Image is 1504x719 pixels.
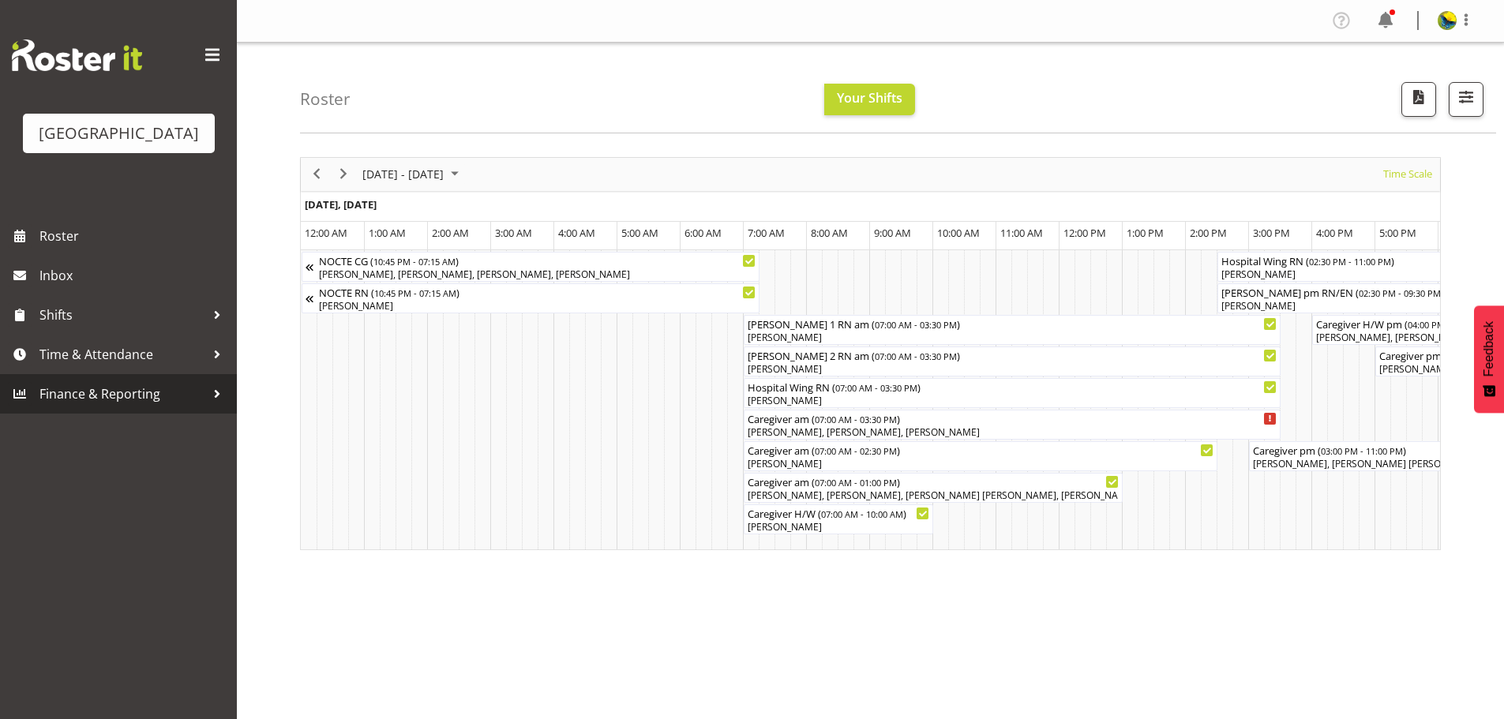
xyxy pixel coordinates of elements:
button: Your Shifts [824,84,915,115]
span: 4:00 PM [1316,226,1353,240]
img: gemma-hall22491374b5f274993ff8414464fec47f.png [1438,11,1457,30]
span: 2:00 PM [1190,226,1227,240]
div: [PERSON_NAME] 2 RN am ( ) [748,347,1277,363]
div: [PERSON_NAME] [748,362,1277,376]
span: 5:00 AM [621,226,658,240]
span: 07:00 AM - 03:30 PM [815,413,897,425]
button: Time Scale [1381,164,1435,184]
button: Filter Shifts [1449,82,1483,117]
span: 12:00 AM [305,226,347,240]
div: [PERSON_NAME], [PERSON_NAME], [PERSON_NAME], [PERSON_NAME] [319,268,756,282]
span: 3:00 PM [1253,226,1290,240]
div: Caregiver am Begin From Monday, September 15, 2025 at 7:00:00 AM GMT+12:00 Ends At Monday, Septem... [744,473,1123,503]
div: Ressie 1 RN am Begin From Monday, September 15, 2025 at 7:00:00 AM GMT+12:00 Ends At Monday, Sept... [744,315,1281,345]
span: 1:00 AM [369,226,406,240]
button: September 2025 [360,164,466,184]
div: next period [330,158,357,191]
div: September 15 - 21, 2025 [357,158,468,191]
div: Caregiver H/W Begin From Monday, September 15, 2025 at 7:00:00 AM GMT+12:00 Ends At Monday, Septe... [744,504,933,534]
button: Previous [306,164,328,184]
div: Timeline Week of September 15, 2025 [300,157,1441,550]
span: 07:00 AM - 03:30 PM [875,318,957,331]
span: 03:00 PM - 11:00 PM [1321,444,1403,457]
span: 10:45 PM - 07:15 AM [374,286,456,299]
div: NOCTE RN Begin From Sunday, September 14, 2025 at 10:45:00 PM GMT+12:00 Ends At Monday, September... [302,283,760,313]
div: previous period [303,158,330,191]
div: Hospital Wing RN Begin From Monday, September 15, 2025 at 7:00:00 AM GMT+12:00 Ends At Monday, Se... [744,378,1281,408]
span: 12:00 PM [1063,226,1106,240]
div: [GEOGRAPHIC_DATA] [39,122,199,145]
div: Caregiver am ( ) [748,410,1277,426]
button: Next [333,164,354,184]
span: 5:00 PM [1379,226,1416,240]
span: 02:30 PM - 11:00 PM [1309,255,1391,268]
span: 1:00 PM [1127,226,1164,240]
div: [PERSON_NAME] 1 RN am ( ) [748,316,1277,331]
span: Inbox [39,264,229,287]
button: Download a PDF of the roster according to the set date range. [1401,82,1436,117]
span: Roster [39,224,229,248]
div: Caregiver am Begin From Monday, September 15, 2025 at 7:00:00 AM GMT+12:00 Ends At Monday, Septem... [744,441,1217,471]
div: [PERSON_NAME] [748,520,929,534]
span: Feedback [1482,321,1496,376]
div: Caregiver H/W ( ) [748,505,929,521]
span: 07:00 AM - 02:30 PM [815,444,897,457]
span: Your Shifts [837,89,902,107]
span: Finance & Reporting [39,382,205,406]
span: 02:30 PM - 09:30 PM [1359,286,1441,299]
span: [DATE], [DATE] [305,197,377,212]
span: 07:00 AM - 03:30 PM [835,381,917,394]
span: 07:00 AM - 10:00 AM [821,507,903,520]
div: NOCTE RN ( ) [319,284,756,300]
div: [PERSON_NAME] [748,457,1213,471]
div: [PERSON_NAME] [748,394,1277,408]
div: Hospital Wing RN ( ) [748,379,1277,395]
div: [PERSON_NAME] [748,331,1277,345]
div: [PERSON_NAME], [PERSON_NAME], [PERSON_NAME] [PERSON_NAME], [PERSON_NAME], [PERSON_NAME], [PERSON_... [748,489,1119,503]
span: [DATE] - [DATE] [361,164,445,184]
div: NOCTE CG ( ) [319,253,756,268]
span: 07:00 AM - 01:00 PM [815,476,897,489]
span: Time & Attendance [39,343,205,366]
span: 10:00 AM [937,226,980,240]
span: 4:00 AM [558,226,595,240]
span: 2:00 AM [432,226,469,240]
span: 8:00 AM [811,226,848,240]
span: 6:00 AM [684,226,722,240]
span: 3:00 AM [495,226,532,240]
span: 07:00 AM - 03:30 PM [875,350,957,362]
span: 11:00 AM [1000,226,1043,240]
div: [PERSON_NAME] [319,299,756,313]
div: Caregiver am ( ) [748,474,1119,489]
div: Caregiver am ( ) [748,442,1213,458]
img: Rosterit website logo [12,39,142,71]
button: Feedback - Show survey [1474,305,1504,413]
span: 9:00 AM [874,226,911,240]
h4: Roster [300,90,351,108]
span: 10:45 PM - 07:15 AM [373,255,456,268]
span: Time Scale [1382,164,1434,184]
div: Ressie 2 RN am Begin From Monday, September 15, 2025 at 7:00:00 AM GMT+12:00 Ends At Monday, Sept... [744,346,1281,376]
span: 04:00 PM - 09:00 PM [1408,318,1490,331]
span: 7:00 AM [748,226,785,240]
div: Caregiver am Begin From Monday, September 15, 2025 at 7:00:00 AM GMT+12:00 Ends At Monday, Septem... [744,410,1281,440]
div: NOCTE CG Begin From Sunday, September 14, 2025 at 10:45:00 PM GMT+12:00 Ends At Monday, September... [302,252,760,282]
span: Shifts [39,303,205,327]
div: [PERSON_NAME], [PERSON_NAME], [PERSON_NAME] [748,425,1277,440]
